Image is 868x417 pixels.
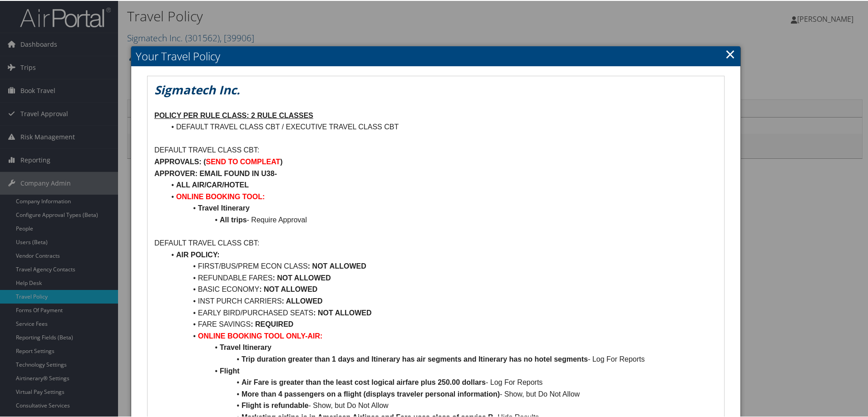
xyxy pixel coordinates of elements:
strong: : NOT ALLOWED [272,273,330,281]
strong: AIR POLICY: [176,250,220,258]
strong: Flight is refundable [242,401,309,408]
strong: Air Fare is greater than the least cost logical airfare plus 250.00 dollars [242,378,486,385]
h2: Your Travel Policy [131,45,740,65]
strong: Travel Itinerary [198,203,250,211]
strong: ( [203,157,206,165]
strong: NOT [312,261,328,269]
li: BASIC ECONOMY [165,283,717,294]
strong: APPROVER: EMAIL FOUND IN U38- [154,169,277,177]
strong: SEND TO COMPLEAT [206,157,281,165]
strong: Travel Itinerary [220,343,271,350]
strong: ) [280,157,282,165]
u: POLICY PER RULE CLASS: 2 RULE CLASSES [154,111,313,118]
a: Close [725,44,735,62]
strong: ONLINE BOOKING TOOL ONLY-AIR: [198,331,322,339]
li: EARLY BIRD/PURCHASED SEATS [165,306,717,318]
li: DEFAULT TRAVEL CLASS CBT / EXECUTIVE TRAVEL CLASS CBT [165,120,717,132]
strong: : REQUIRED [251,319,293,327]
p: DEFAULT TRAVEL CLASS CBT: [154,236,717,248]
strong: All trips [220,215,247,223]
strong: : [308,261,310,269]
strong: ALL AIR/CAR/HOTEL [176,180,249,188]
strong: : ALLOWED [282,296,323,304]
li: FIRST/BUS/PREM ECON CLASS [165,260,717,271]
li: - Show, but Do Not Allow [165,388,717,399]
li: FARE SAVINGS [165,318,717,329]
li: REFUNDABLE FARES [165,271,717,283]
strong: : NOT ALLOWED [259,285,317,292]
strong: APPROVALS: [154,157,202,165]
li: - Log For Reports [165,353,717,364]
p: DEFAULT TRAVEL CLASS CBT: [154,143,717,155]
li: INST PURCH CARRIERS [165,294,717,306]
strong: ONLINE BOOKING TOOL: [176,192,265,200]
li: - Log For Reports [165,376,717,388]
strong: Flight [220,366,240,374]
strong: ALLOWED [330,261,366,269]
em: Sigmatech Inc. [154,81,240,97]
strong: : NOT ALLOWED [313,308,371,316]
strong: More than 4 passengers on a flight (displays traveler personal information) [242,389,500,397]
strong: Trip duration greater than 1 days and Itinerary has air segments and Itinerary has no hotel segments [242,354,588,362]
li: - Show, but Do Not Allow [165,399,717,411]
li: - Require Approval [165,213,717,225]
